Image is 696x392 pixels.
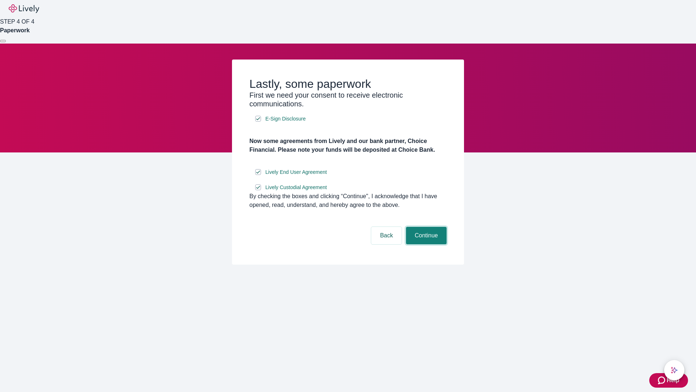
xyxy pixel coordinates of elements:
[249,192,447,209] div: By checking the boxes and clicking “Continue", I acknowledge that I have opened, read, understand...
[649,373,688,388] button: Zendesk support iconHelp
[9,4,39,13] img: Lively
[264,168,328,177] a: e-sign disclosure document
[667,376,679,385] span: Help
[371,227,402,244] button: Back
[249,137,447,154] h4: Now some agreements from Lively and our bank partner, Choice Financial. Please note your funds wi...
[249,77,447,91] h2: Lastly, some paperwork
[249,91,447,108] h3: First we need your consent to receive electronic communications.
[265,184,327,191] span: Lively Custodial Agreement
[664,360,684,380] button: chat
[406,227,447,244] button: Continue
[264,114,307,123] a: e-sign disclosure document
[265,115,306,123] span: E-Sign Disclosure
[264,183,328,192] a: e-sign disclosure document
[265,168,327,176] span: Lively End User Agreement
[671,367,678,374] svg: Lively AI Assistant
[658,376,667,385] svg: Zendesk support icon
